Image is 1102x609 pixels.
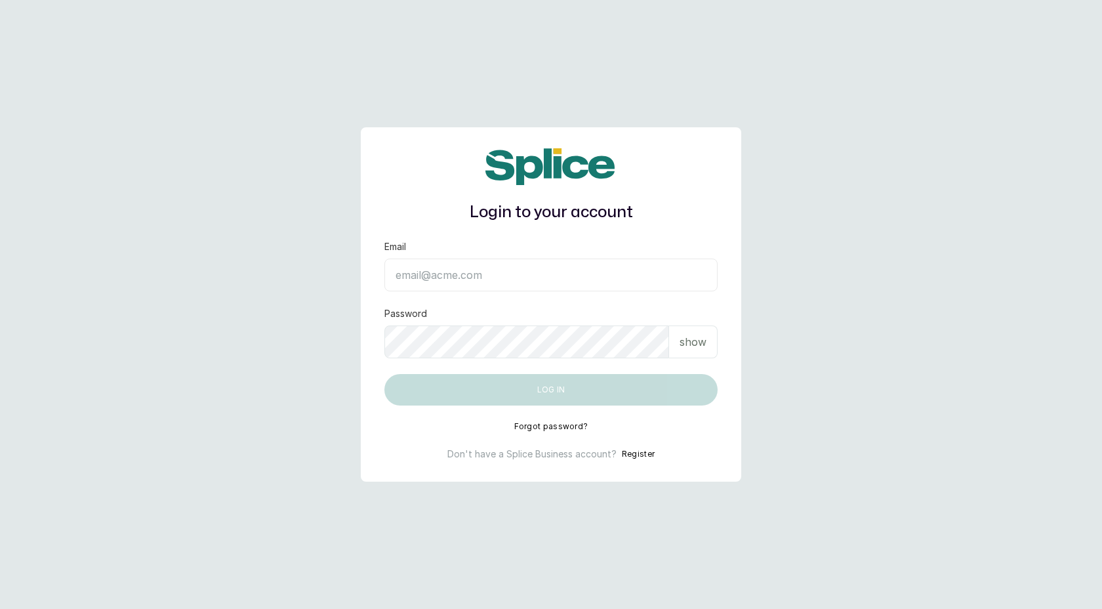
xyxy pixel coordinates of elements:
input: email@acme.com [384,259,718,291]
label: Password [384,307,427,320]
h1: Login to your account [384,201,718,224]
p: show [680,334,706,350]
button: Register [622,448,655,461]
button: Forgot password? [514,421,588,432]
label: Email [384,240,406,253]
p: Don't have a Splice Business account? [447,448,617,461]
button: Log in [384,374,718,406]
